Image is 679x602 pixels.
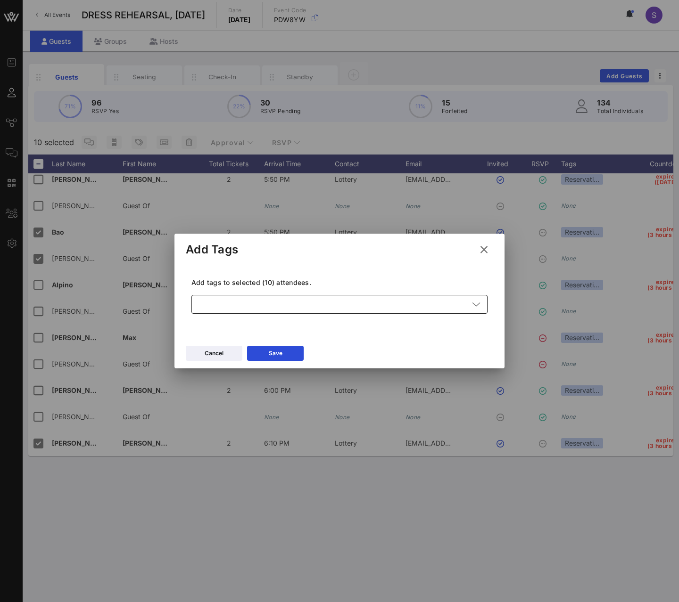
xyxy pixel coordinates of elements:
[186,243,238,257] div: Add Tags
[247,346,304,361] button: Save
[186,346,242,361] button: Cancel
[191,278,488,287] p: Add tags to selected (10) attendees.
[269,349,282,358] div: Save
[205,349,224,358] div: Cancel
